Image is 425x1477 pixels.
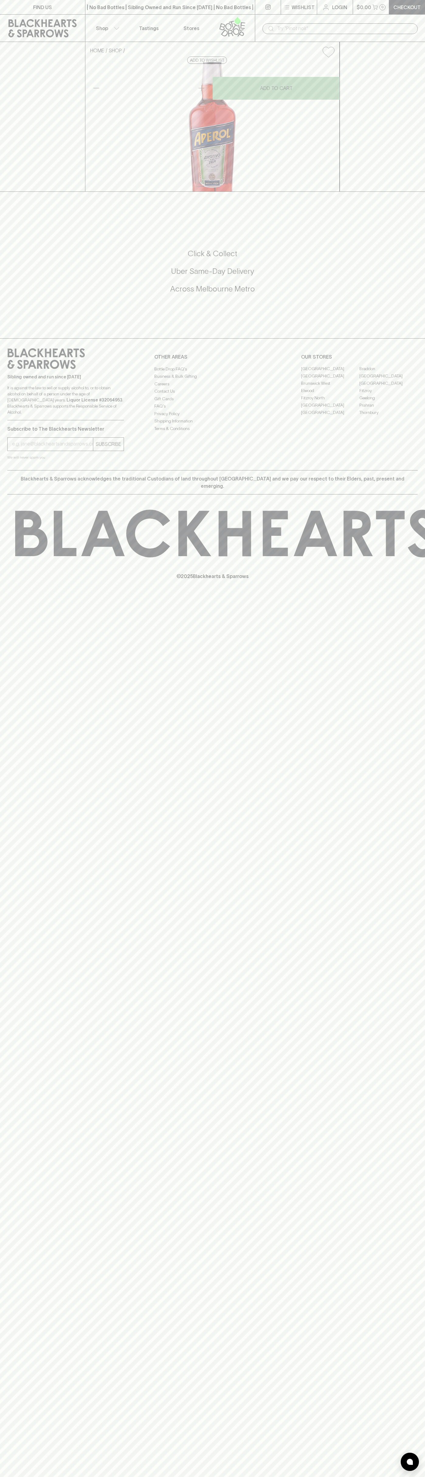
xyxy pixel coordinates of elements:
a: SHOP [109,48,122,53]
a: Terms & Conditions [154,425,271,432]
a: Prahran [359,402,418,409]
a: Stores [170,15,213,42]
div: Call to action block [7,224,418,326]
a: [GEOGRAPHIC_DATA] [301,402,359,409]
p: It is against the law to sell or supply alcohol to, or to obtain alcohol on behalf of a person un... [7,385,124,415]
p: SUBSCRIBE [96,440,121,448]
a: FAQ's [154,403,271,410]
h5: Across Melbourne Metro [7,284,418,294]
a: Careers [154,380,271,387]
a: [GEOGRAPHIC_DATA] [301,409,359,416]
p: Tastings [139,25,159,32]
a: [GEOGRAPHIC_DATA] [359,373,418,380]
input: e.g. jane@blackheartsandsparrows.com.au [12,439,93,449]
p: Stores [183,25,199,32]
a: Fitzroy [359,387,418,394]
button: Shop [85,15,128,42]
p: Login [332,4,347,11]
button: SUBSCRIBE [93,438,124,451]
a: [GEOGRAPHIC_DATA] [301,365,359,373]
a: Bottle Drop FAQ's [154,365,271,373]
a: Shipping Information [154,418,271,425]
a: Braddon [359,365,418,373]
img: bubble-icon [407,1459,413,1465]
a: Thornbury [359,409,418,416]
p: Shop [96,25,108,32]
h5: Click & Collect [7,249,418,259]
a: Fitzroy North [301,394,359,402]
p: $0.00 [357,4,371,11]
p: 0 [381,5,384,9]
a: Business & Bulk Gifting [154,373,271,380]
a: Geelong [359,394,418,402]
strong: Liquor License #32064953 [67,398,122,402]
p: We will never spam you [7,454,124,460]
button: ADD TO CART [213,77,340,100]
a: [GEOGRAPHIC_DATA] [301,373,359,380]
a: Elwood [301,387,359,394]
a: HOME [90,48,104,53]
button: Add to wishlist [320,44,337,60]
p: ADD TO CART [260,84,293,92]
p: Blackhearts & Sparrows acknowledges the traditional Custodians of land throughout [GEOGRAPHIC_DAT... [12,475,413,490]
a: Contact Us [154,388,271,395]
p: OTHER AREAS [154,353,271,360]
h5: Uber Same-Day Delivery [7,266,418,276]
p: Subscribe to The Blackhearts Newsletter [7,425,124,432]
p: Wishlist [292,4,315,11]
p: OUR STORES [301,353,418,360]
p: Sibling owned and run since [DATE] [7,374,124,380]
a: Privacy Policy [154,410,271,417]
a: Tastings [128,15,170,42]
p: Checkout [393,4,421,11]
a: Gift Cards [154,395,271,402]
p: FIND US [33,4,52,11]
a: [GEOGRAPHIC_DATA] [359,380,418,387]
a: Brunswick West [301,380,359,387]
button: Add to wishlist [187,57,227,64]
img: 3224.png [85,62,339,191]
input: Try "Pinot noir" [277,24,413,33]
